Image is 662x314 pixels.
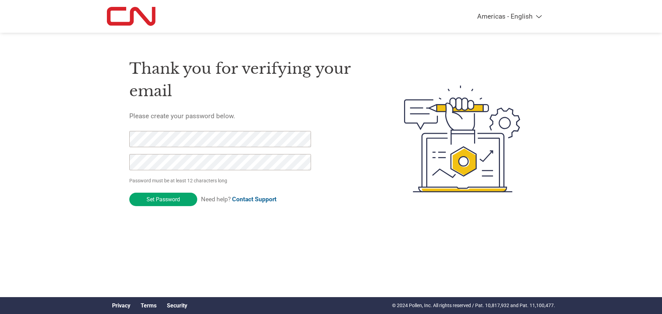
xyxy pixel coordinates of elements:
img: CN [107,7,156,26]
p: Password must be at least 12 characters long [129,177,313,184]
input: Set Password [129,193,197,206]
a: Terms [141,302,157,309]
img: create-password [392,48,533,230]
span: Need help? [201,196,277,203]
a: Contact Support [232,196,277,203]
h1: Thank you for verifying your email [129,58,371,102]
a: Privacy [112,302,130,309]
p: © 2024 Pollen, Inc. All rights reserved / Pat. 10,817,932 and Pat. 11,100,477. [392,302,555,309]
a: Security [167,302,187,309]
h5: Please create your password below. [129,112,371,120]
